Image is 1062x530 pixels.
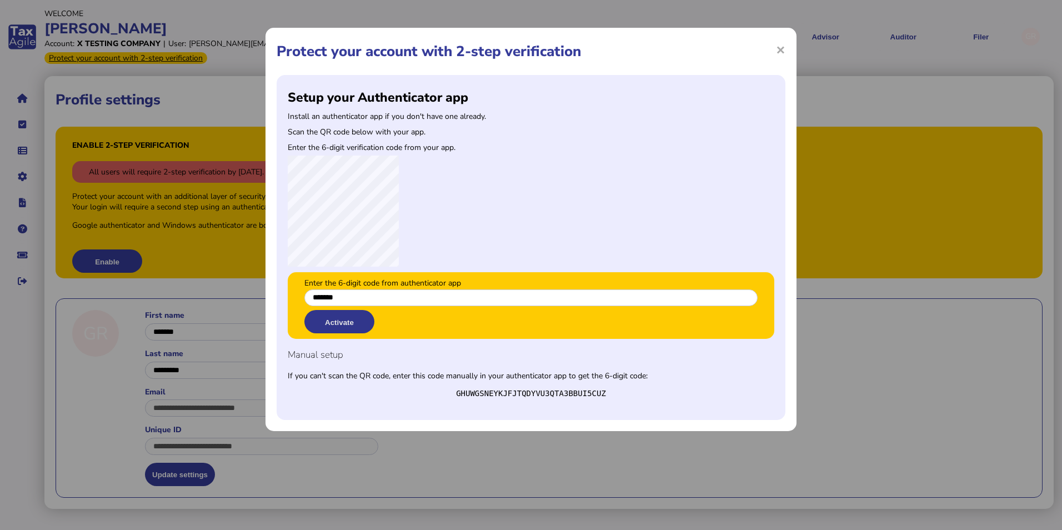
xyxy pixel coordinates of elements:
li: Scan the QR code below with your app. [288,124,774,140]
button: Activate [304,310,374,333]
span: × [776,39,785,60]
h2: Setup your Authenticator app [288,89,774,106]
p: If you can't scan the QR code, enter this code manually in your authenticator app to get the 6-di... [288,371,774,381]
li: Enter the 6-digit verification code from your app. [288,140,774,156]
li: Install an authenticator app if you don't have one already. [288,109,774,124]
div: GHUWGSNEYKJFJTQDYVU3QTA3BBUI5CUZ [288,389,774,398]
h1: Protect your account with 2-step verification [277,42,785,61]
label: Enter the 6-digit code from authenticator app [304,278,461,288]
h4: Manual setup [288,348,774,361]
